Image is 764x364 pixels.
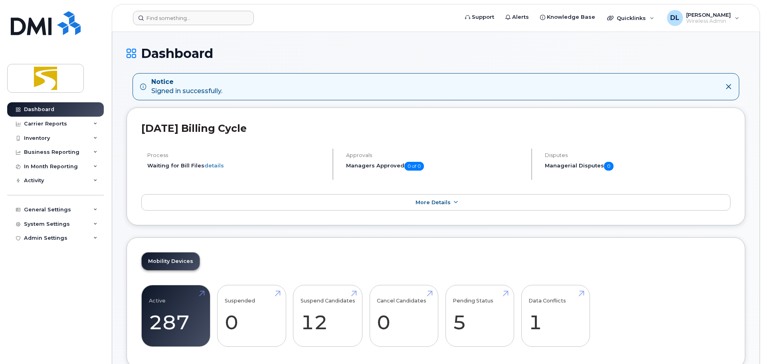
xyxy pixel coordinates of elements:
[142,253,200,270] a: Mobility Devices
[545,152,730,158] h4: Disputes
[149,290,203,342] a: Active 287
[416,199,451,205] span: More Details
[225,290,279,342] a: Suspended 0
[151,78,222,87] strong: Notice
[151,78,222,96] div: Signed in successfully.
[147,152,326,158] h4: Process
[346,162,525,171] h5: Managers Approved
[377,290,431,342] a: Cancel Candidates 0
[204,162,224,169] a: details
[301,290,355,342] a: Suspend Candidates 12
[545,162,730,171] h5: Managerial Disputes
[127,46,745,60] h1: Dashboard
[147,162,326,169] li: Waiting for Bill Files
[453,290,507,342] a: Pending Status 5
[528,290,582,342] a: Data Conflicts 1
[404,162,424,171] span: 0 of 0
[346,152,525,158] h4: Approvals
[141,122,730,134] h2: [DATE] Billing Cycle
[604,162,614,171] span: 0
